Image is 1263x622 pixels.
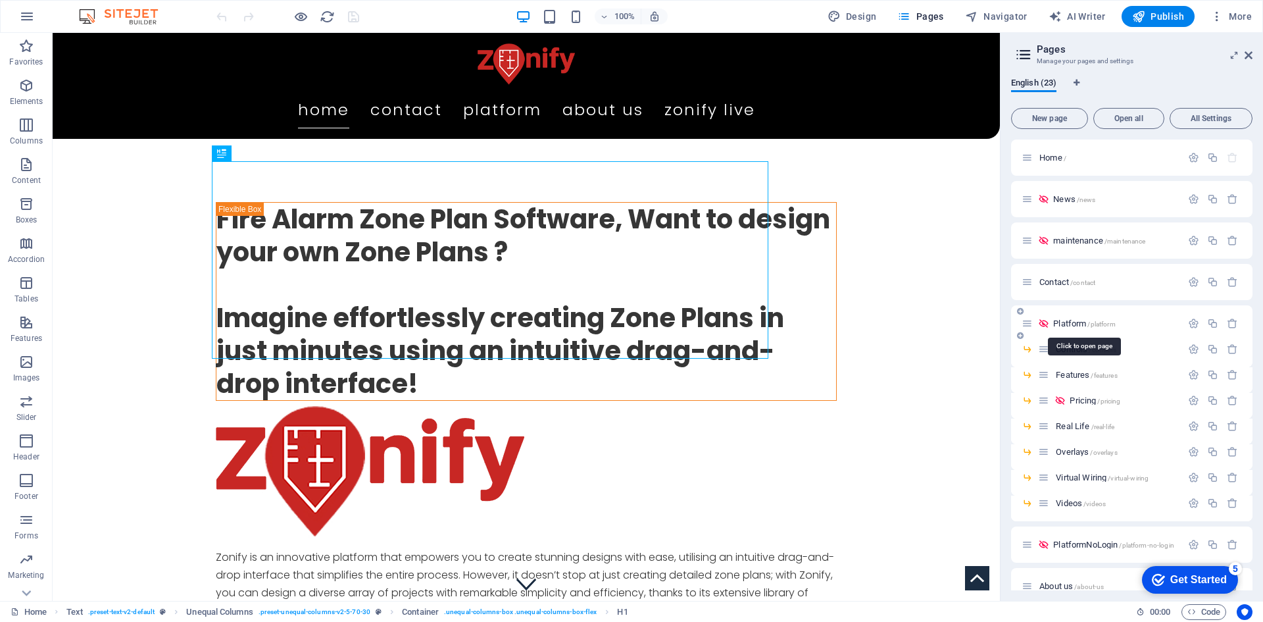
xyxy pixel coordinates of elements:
[1064,155,1066,162] span: /
[1011,108,1088,129] button: New page
[402,604,439,620] span: Click to select. Double-click to edit
[1207,539,1218,550] div: Duplicate
[1207,152,1218,163] div: Duplicate
[1188,395,1199,406] div: Settings
[1017,115,1082,122] span: New page
[1056,421,1114,431] span: Click to open page
[1187,604,1220,620] span: Code
[1087,321,1115,328] span: /platform
[319,9,335,24] button: reload
[1083,500,1106,507] span: /videos
[1207,318,1218,329] div: Duplicate
[1049,10,1106,23] span: AI Writer
[614,9,635,24] h6: 100%
[1122,6,1195,27] button: Publish
[649,11,660,22] i: On resize automatically adjust zoom level to fit chosen device.
[1188,318,1199,329] div: Settings
[1207,498,1218,509] div: Duplicate
[1091,372,1117,379] span: /features
[88,604,155,620] span: . preset-text-v2-default
[1210,10,1252,23] span: More
[1052,371,1181,379] div: Features/features
[1119,542,1174,549] span: /platform-no-login
[76,9,174,24] img: Editor Logo
[1207,369,1218,380] div: Duplicate
[376,608,382,615] i: This element is a customizable preset
[1090,449,1117,456] span: /overlays
[1089,346,1116,353] span: /controls
[822,6,882,27] div: Design (Ctrl+Alt+Y)
[1091,423,1114,430] span: /real-life
[16,412,37,423] p: Slider
[1056,498,1106,508] span: Click to open page
[13,373,40,383] p: Images
[1056,473,1149,482] span: Click to open page
[1056,447,1117,457] span: Click to open page
[1052,345,1181,353] div: Controls/controls
[1227,194,1238,205] div: Remove
[1207,421,1218,432] div: Duplicate
[1136,604,1171,620] h6: Session time
[1227,318,1238,329] div: Remove
[39,14,95,26] div: Get Started
[1227,235,1238,246] div: Remove
[66,604,628,620] nav: breadcrumb
[160,608,166,615] i: This element is a customizable preset
[1227,539,1238,550] div: Remove
[1053,236,1145,246] span: Click to open page
[1237,604,1252,620] button: Usercentrics
[1049,540,1181,549] div: PlatformNoLogin/platform-no-login
[1227,152,1238,163] div: The startpage cannot be deleted
[11,604,47,620] a: Click to cancel selection. Double-click to open Pages
[1150,604,1170,620] span: 00 00
[897,10,943,23] span: Pages
[1188,369,1199,380] div: Settings
[960,6,1033,27] button: Navigator
[1035,153,1181,162] div: Home/
[1188,235,1199,246] div: Settings
[1074,583,1104,590] span: /about-us
[1053,194,1095,204] span: Click to open page
[1181,604,1226,620] button: Code
[1043,6,1111,27] button: AI Writer
[320,9,335,24] i: Reload page
[892,6,949,27] button: Pages
[1207,472,1218,483] div: Duplicate
[1227,344,1238,355] div: Remove
[13,452,39,462] p: Header
[10,136,43,146] p: Columns
[1011,75,1056,93] span: English (23)
[1207,446,1218,457] div: Duplicate
[1188,498,1199,509] div: Settings
[1188,344,1199,355] div: Settings
[1093,108,1164,129] button: Open all
[186,604,253,620] span: Click to select. Double-click to edit
[9,57,43,67] p: Favorites
[1052,448,1181,456] div: Overlays/overlays
[1207,344,1218,355] div: Duplicate
[1188,194,1199,205] div: Settings
[1207,235,1218,246] div: Duplicate
[1188,276,1199,288] div: Settings
[1227,369,1238,380] div: Remove
[1070,396,1120,405] span: Click to open page
[1132,10,1184,23] span: Publish
[1227,472,1238,483] div: Remove
[8,254,45,265] p: Accordion
[1170,108,1252,129] button: All Settings
[1049,195,1181,203] div: News/news
[11,333,42,344] p: Features
[293,9,309,24] button: Click here to leave preview mode and continue editing
[1159,607,1161,617] span: :
[14,294,38,304] p: Tables
[1052,473,1181,482] div: Virtual Wiring/virtual-wiring
[1039,581,1104,591] span: Click to open page
[1035,278,1181,286] div: Contact/contact
[444,604,597,620] span: . unequal-columns-box .unequal-columns-box-flex
[1227,421,1238,432] div: Remove
[12,175,41,186] p: Content
[617,604,628,620] span: Click to select. Double-click to edit
[1188,421,1199,432] div: Settings
[1188,446,1199,457] div: Settings
[11,7,107,34] div: Get Started 5 items remaining, 0% complete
